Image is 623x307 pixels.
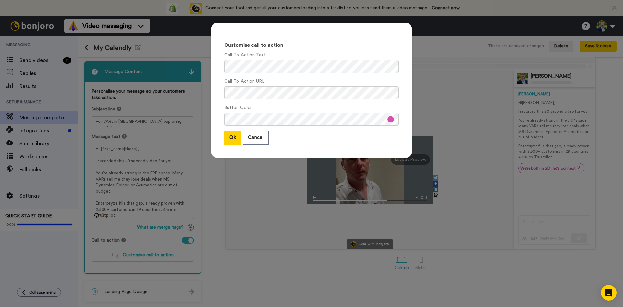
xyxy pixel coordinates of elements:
[224,131,241,145] button: Ok
[601,285,617,301] div: Open Intercom Messenger
[224,104,252,111] label: Button Color
[224,43,399,48] h3: Customise call to action
[243,131,269,145] button: Cancel
[224,78,264,85] label: Call To Action URL
[224,52,266,58] label: Call To Action Text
